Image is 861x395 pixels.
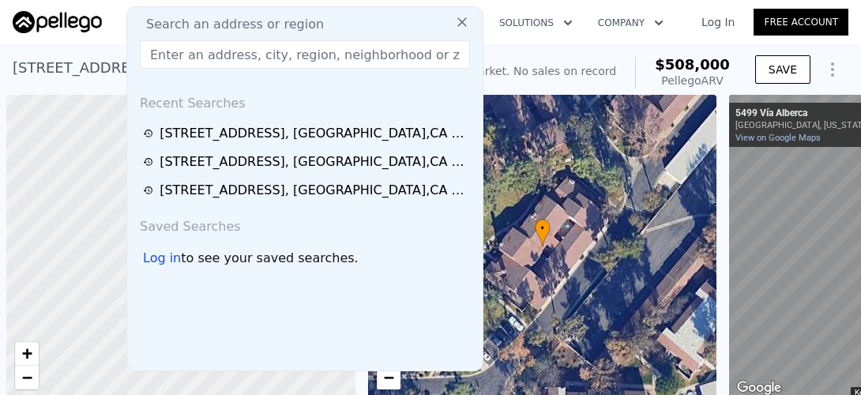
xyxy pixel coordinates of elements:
button: Solutions [487,9,585,37]
span: $508,000 [655,56,730,73]
div: Off Market. No sales on record [449,63,616,79]
a: Zoom out [377,366,400,389]
div: Recent Searches [133,81,476,119]
a: [STREET_ADDRESS], [GEOGRAPHIC_DATA],CA 91601 [143,181,472,200]
div: • [535,219,551,246]
a: [STREET_ADDRESS], [GEOGRAPHIC_DATA],CA 91326 [143,152,472,171]
a: Log In [682,14,754,30]
a: [STREET_ADDRESS], [GEOGRAPHIC_DATA],CA 92507 [143,124,472,143]
img: Pellego [13,11,102,33]
span: Search an address or region [133,15,324,34]
div: [STREET_ADDRESS] , [GEOGRAPHIC_DATA] , CA 91601 [160,181,472,200]
div: Log in [143,249,181,268]
span: • [535,221,551,235]
a: Zoom in [15,342,39,366]
a: View on Google Maps [735,133,821,143]
span: − [383,367,393,387]
a: Free Account [754,9,848,36]
span: to see your saved searches. [181,249,358,268]
button: Show Options [817,54,848,85]
a: Zoom out [15,366,39,389]
div: Pellego ARV [655,73,730,88]
button: Company [585,9,676,37]
div: Saved Searches [133,205,476,243]
div: [STREET_ADDRESS] , [GEOGRAPHIC_DATA] , CA 92507 [160,124,472,143]
button: SAVE [755,55,810,84]
span: − [22,367,32,387]
span: + [22,344,32,363]
div: [STREET_ADDRESS] , [GEOGRAPHIC_DATA] , CA 92507 [13,57,391,79]
div: [STREET_ADDRESS] , [GEOGRAPHIC_DATA] , CA 91326 [160,152,472,171]
input: Enter an address, city, region, neighborhood or zip code [140,40,470,69]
